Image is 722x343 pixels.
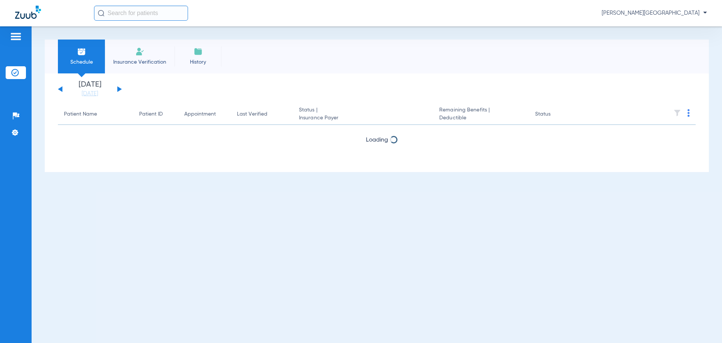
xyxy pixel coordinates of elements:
[98,10,105,17] img: Search Icon
[184,110,225,118] div: Appointment
[67,81,112,98] li: [DATE]
[64,110,127,118] div: Patient Name
[673,109,681,117] img: filter.svg
[237,110,267,118] div: Last Verified
[237,110,287,118] div: Last Verified
[299,114,427,122] span: Insurance Payer
[111,58,169,66] span: Insurance Verification
[184,110,216,118] div: Appointment
[64,58,99,66] span: Schedule
[77,47,86,56] img: Schedule
[135,47,144,56] img: Manual Insurance Verification
[139,110,163,118] div: Patient ID
[94,6,188,21] input: Search for patients
[139,110,172,118] div: Patient ID
[15,6,41,19] img: Zuub Logo
[529,104,580,125] th: Status
[194,47,203,56] img: History
[64,110,97,118] div: Patient Name
[67,90,112,98] a: [DATE]
[293,104,433,125] th: Status |
[10,32,22,41] img: hamburger-icon
[366,137,388,143] span: Loading
[687,109,690,117] img: group-dot-blue.svg
[180,58,216,66] span: History
[439,114,523,122] span: Deductible
[602,9,707,17] span: [PERSON_NAME][GEOGRAPHIC_DATA]
[433,104,529,125] th: Remaining Benefits |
